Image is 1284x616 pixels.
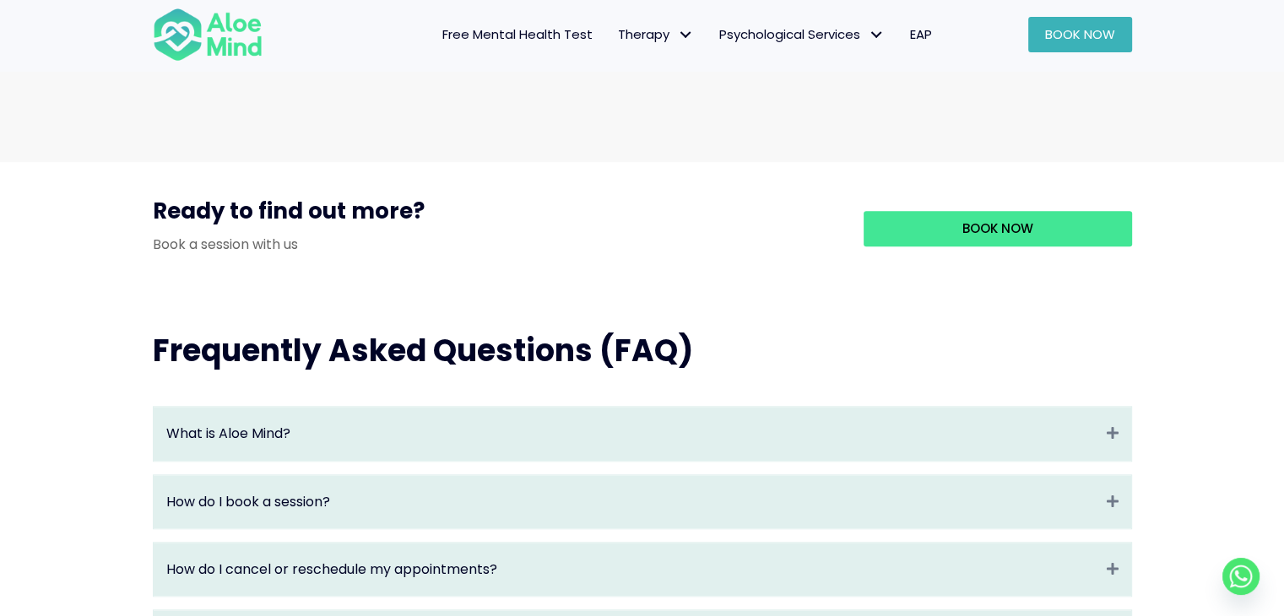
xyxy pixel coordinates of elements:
[1045,25,1115,43] span: Book Now
[166,559,1098,579] a: How do I cancel or reschedule my appointments?
[618,25,694,43] span: Therapy
[153,7,263,62] img: Aloe mind Logo
[1107,492,1119,511] i: Expand
[153,329,693,372] span: Frequently Asked Questions (FAQ)
[166,424,1098,443] a: What is Aloe Mind?
[442,25,593,43] span: Free Mental Health Test
[1222,558,1260,595] a: Whatsapp
[153,196,838,235] h3: Ready to find out more?
[153,235,838,254] p: Book a session with us
[962,219,1033,237] span: Book Now
[430,17,605,52] a: Free Mental Health Test
[1028,17,1132,52] a: Book Now
[719,25,885,43] span: Psychological Services
[864,23,889,47] span: Psychological Services: submenu
[1107,559,1119,579] i: Expand
[910,25,932,43] span: EAP
[166,492,1098,511] a: How do I book a session?
[605,17,707,52] a: TherapyTherapy: submenu
[674,23,698,47] span: Therapy: submenu
[1107,424,1119,443] i: Expand
[864,211,1132,246] a: Book Now
[284,17,945,52] nav: Menu
[897,17,945,52] a: EAP
[707,17,897,52] a: Psychological ServicesPsychological Services: submenu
